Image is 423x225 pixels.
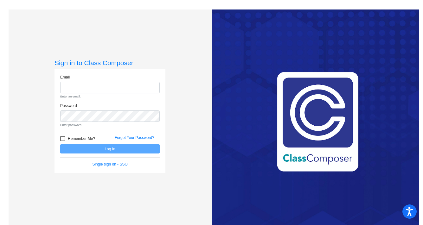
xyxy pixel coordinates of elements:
[60,94,160,99] small: Enter an email.
[68,135,95,142] span: Remember Me?
[115,135,154,140] a: Forgot Your Password?
[60,123,160,127] small: Enter password.
[54,59,165,67] h3: Sign in to Class Composer
[92,162,127,166] a: Single sign on - SSO
[60,74,70,80] label: Email
[60,103,77,109] label: Password
[60,144,160,153] button: Log In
